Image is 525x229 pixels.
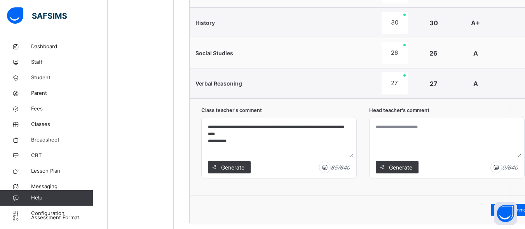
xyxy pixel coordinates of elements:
[369,107,525,114] span: Head teacher's comment
[31,105,93,113] span: Fees
[31,194,93,202] span: Help
[319,161,331,173] img: icon
[331,163,350,171] i: 85 / 640
[195,50,233,56] span: Social Studies
[473,49,478,57] span: A
[388,163,413,171] span: Generate
[382,12,408,34] div: 30
[382,72,408,94] div: 27
[429,19,438,27] span: 30
[502,163,518,171] i: 0 / 640
[31,136,93,144] span: Broadsheet
[195,19,215,26] span: History
[31,167,93,175] span: Lesson Plan
[7,7,67,24] img: safsims
[31,183,93,191] span: Messaging
[473,80,478,87] span: A
[31,121,93,128] span: Classes
[31,74,93,82] span: Student
[31,89,93,97] span: Parent
[494,202,517,225] button: Open asap
[195,80,242,87] span: Verbal Reasoning
[31,152,93,159] span: CBT
[31,210,93,217] span: Configuration
[31,58,93,66] span: Staff
[429,49,438,57] span: 26
[201,107,357,114] span: Class teacher's comment
[220,163,245,171] span: Generate
[31,43,93,51] span: Dashboard
[382,42,408,64] div: 26
[490,161,502,173] img: icon
[471,19,480,27] span: A+
[430,80,438,87] span: 27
